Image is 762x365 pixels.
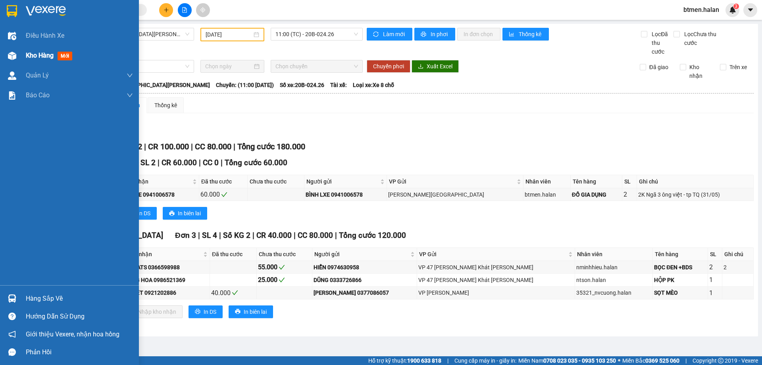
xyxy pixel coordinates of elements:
span: CC 0 [203,158,219,167]
div: BỌC ĐEN +BDS [654,263,706,272]
span: Quản Lý [26,70,49,80]
span: | [252,231,254,240]
span: Điều hành xe [26,31,64,41]
button: bar-chartThống kê [502,28,549,41]
button: printerIn biên lai [229,305,273,318]
span: sync [373,31,380,38]
button: downloadNhập kho nhận [123,305,183,318]
span: Làm mới [383,30,406,39]
div: 25.000 [258,275,311,285]
div: ntson.halan [576,276,651,284]
button: In đơn chọn [457,28,500,41]
div: [PERSON_NAME][GEOGRAPHIC_DATA] [388,190,522,199]
div: Thống kê [154,101,177,110]
span: printer [235,309,241,315]
span: In biên lai [244,307,267,316]
span: Miền Nam [518,356,616,365]
th: Nhân viên [523,175,571,188]
div: btmen.halan [525,190,569,199]
span: Loại xe: Xe 8 chỗ [353,81,394,89]
span: Đơn 3 [175,231,196,240]
span: | [144,142,146,151]
img: warehouse-icon [8,52,16,60]
span: Lọc Chưa thu cước [681,30,722,47]
div: VP 47 [PERSON_NAME] Khát [PERSON_NAME] [418,276,573,284]
th: Chưa thu cước [257,248,312,261]
div: GARA ATS 0366598988 [121,263,208,272]
span: plus [164,7,169,13]
span: printer [169,211,175,217]
div: BÌNH LXE 0941006578 [306,190,385,199]
span: mới [58,52,72,60]
span: Giới thiệu Vexere, nhận hoa hồng [26,329,119,339]
span: In DS [138,209,150,218]
div: Phản hồi [26,346,133,358]
span: aim [200,7,206,13]
th: Tên hàng [571,175,622,188]
span: CC 80.000 [298,231,333,240]
span: | [158,158,160,167]
input: Chọn ngày [205,62,252,71]
div: [PERSON_NAME] 0377086057 [314,288,416,297]
span: 11:00 (TC) - 20B-024.26 [275,28,358,40]
span: In DS [204,307,216,316]
span: down [127,92,133,98]
div: NGUYỆT 0921202886 [121,288,208,297]
td: VP Yên Bình [417,287,575,299]
span: Người nhận [122,250,202,259]
th: Ghi chú [637,175,754,188]
span: Tổng cước 180.000 [237,142,305,151]
span: check [279,277,285,283]
button: aim [196,3,210,17]
button: caret-down [743,3,757,17]
span: Chuyến: (11:00 [DATE]) [216,81,274,89]
span: Lọc Đã thu cước [648,30,673,56]
th: Tên hàng [653,248,708,261]
div: ĐỒ GIA DỤNG [572,190,621,199]
img: warehouse-icon [8,32,16,40]
span: Cung cấp máy in - giấy in: [454,356,516,365]
span: Kho hàng [26,52,54,59]
span: | [198,231,200,240]
span: | [191,142,193,151]
span: SL 4 [202,231,217,240]
span: printer [195,309,200,315]
div: 40.000 [211,288,255,298]
span: ⚪️ [618,359,620,362]
span: Số KG 2 [223,231,250,240]
span: Trên xe [726,63,750,71]
th: Ghi chú [722,248,754,261]
div: 60.000 [200,189,246,199]
span: In biên lai [178,209,201,218]
div: SỌT MÈO [654,288,706,297]
span: bar-chart [509,31,516,38]
button: Chuyển phơi [367,60,410,73]
span: btmen.halan [677,5,725,15]
span: Xuất Excel [427,62,452,71]
span: Báo cáo [26,90,50,100]
span: 3 [735,4,737,9]
div: 2K Ngã 3 ông việt - tp TQ (31/05) [638,190,752,199]
span: caret-down [747,6,754,14]
span: Tài xế: [330,81,347,89]
div: 1 [709,288,721,298]
img: warehouse-icon [8,71,16,80]
div: TRUNG HOA 0986521369 [121,276,208,284]
span: CR 60.000 [162,158,197,167]
th: Đã thu cước [199,175,248,188]
span: Đã giao [646,63,672,71]
span: In phơi [431,30,449,39]
span: | [335,231,337,240]
span: | [199,158,201,167]
div: HIỂN 0974630958 [314,263,416,272]
span: CR 100.000 [148,142,189,151]
td: VP Vĩnh Yên [387,188,523,201]
td: VP 47 Trần Khát Chân [417,261,575,274]
span: | [685,356,687,365]
span: printer [421,31,427,38]
span: SL 2 [140,158,156,167]
div: 1 [709,275,721,285]
span: file-add [182,7,187,13]
strong: 1900 633 818 [407,357,441,364]
th: Chưa thu cước [248,175,305,188]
